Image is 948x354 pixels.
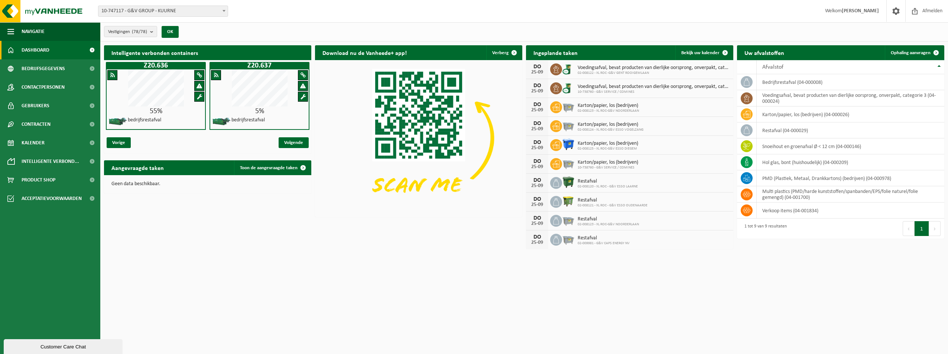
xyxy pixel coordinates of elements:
[762,64,783,70] span: Afvalstof
[578,235,630,241] span: Restafval
[108,62,204,69] h1: Z20.636
[757,186,944,203] td: multi plastics (PMD/harde kunststoffen/spanbanden/EPS/folie naturel/folie gemengd) (04-001700)
[107,137,131,148] span: Vorige
[104,26,157,37] button: Vestigingen(78/78)
[757,106,944,122] td: karton/papier, los (bedrijven) (04-000026)
[162,26,179,38] button: OK
[530,234,545,240] div: DO
[578,178,638,184] span: Restafval
[279,137,309,148] span: Volgende
[111,181,304,187] p: Geen data beschikbaar.
[842,8,879,14] strong: [PERSON_NAME]
[757,90,944,106] td: voedingsafval, bevat producten van dierlijke oorsprong, onverpakt, categorie 3 (04-000024)
[757,122,944,138] td: restafval (04-000029)
[22,115,51,134] span: Contracten
[530,83,545,89] div: DO
[562,138,575,151] img: WB-1100-HPE-BE-01
[578,165,638,170] span: 10-738760 - G&V SERVICE / COMINES
[562,157,575,170] img: WB-2500-GAL-GY-04
[929,221,941,236] button: Next
[211,62,308,69] h1: Z20.637
[530,121,545,127] div: DO
[22,189,82,208] span: Acceptatievoorwaarden
[578,222,639,227] span: 02-008123 - XL ROC-G&V NOORDERLAAN
[885,45,944,60] a: Ophaling aanvragen
[578,103,639,109] span: Karton/papier, los (bedrijven)
[675,45,733,60] a: Bekijk uw kalender
[562,176,575,189] img: WB-1100-HPE-GN-04
[240,165,298,170] span: Toon de aangevraagde taken
[562,233,575,245] img: WB-2500-GAL-GY-01
[98,6,228,17] span: 10-747117 - G&V GROUP - KUURNE
[562,81,575,94] img: WB-0140-CU
[562,214,575,226] img: WB-2500-GAL-GY-04
[530,158,545,164] div: DO
[108,26,147,37] span: Vestigingen
[562,62,575,75] img: WB-0140-CU
[22,22,45,41] span: Navigatie
[22,78,65,96] span: Contactpersonen
[530,202,545,207] div: 25-09
[757,74,944,90] td: bedrijfsrestafval (04-000008)
[530,89,545,94] div: 25-09
[530,215,545,221] div: DO
[757,170,944,186] td: PMD (Plastiek, Metaal, Drankkartons) (bedrijven) (04-000978)
[104,160,171,175] h2: Aangevraagde taken
[578,109,639,113] span: 02-008123 - XL ROC-G&V NOORDERLAAN
[530,183,545,189] div: 25-09
[486,45,522,60] button: Verberg
[578,71,730,75] span: 02-008122 - XL ROC -G&V GENT ROOIGEMLAAN
[757,154,944,170] td: hol glas, bont (huishoudelijk) (04-000209)
[4,338,124,354] iframe: chat widget
[578,197,647,203] span: Restafval
[530,145,545,151] div: 25-09
[578,65,730,71] span: Voedingsafval, bevat producten van dierlijke oorsprong, onverpakt, categorie 3
[231,118,265,123] h4: bedrijfsrestafval
[578,147,638,151] span: 02-008125 - XL ROC-G&V ESSO DIEGEM
[530,127,545,132] div: 25-09
[98,6,228,16] span: 10-747117 - G&V GROUP - KUURNE
[530,240,545,245] div: 25-09
[757,203,944,219] td: verkoop items (04-001834)
[530,221,545,226] div: 25-09
[22,152,79,171] span: Intelligente verbond...
[530,177,545,183] div: DO
[128,118,161,123] h4: bedrijfsrestafval
[22,96,49,115] span: Gebruikers
[530,102,545,108] div: DO
[578,90,730,94] span: 10-738760 - G&V SERVICE / COMINES
[578,128,643,132] span: 02-008124 - XL ROC-G&V ESSO VOGELZANG
[578,84,730,90] span: Voedingsafval, bevat producten van dierlijke oorsprong, onverpakt, categorie 3
[737,45,792,60] h2: Uw afvalstoffen
[530,196,545,202] div: DO
[578,184,638,189] span: 02-008120 - XL ROC - G&V ESSO LAARNE
[107,108,205,115] div: 55%
[903,221,915,236] button: Previous
[108,117,127,126] img: HK-XZ-20-GN-01
[530,64,545,70] div: DO
[530,70,545,75] div: 25-09
[22,41,49,59] span: Dashboard
[22,59,65,78] span: Bedrijfsgegevens
[562,119,575,132] img: WB-2500-GAL-GY-04
[132,29,147,34] count: (78/78)
[530,140,545,145] div: DO
[578,122,643,128] span: Karton/papier, los (bedrijven)
[915,221,929,236] button: 1
[234,160,311,175] a: Toon de aangevraagde taken
[530,108,545,113] div: 25-09
[891,50,931,55] span: Ophaling aanvragen
[578,241,630,246] span: 02-009981 - G&V CAPS ENERGY NV
[212,117,231,126] img: HK-XZ-20-GN-01
[562,195,575,207] img: WB-1100-HPE-GN-51
[22,134,45,152] span: Kalender
[104,45,311,60] h2: Intelligente verbonden containers
[530,164,545,170] div: 25-09
[741,220,787,237] div: 1 tot 9 van 9 resultaten
[22,171,55,189] span: Product Shop
[578,203,647,208] span: 02-008121 - XL ROC - G&V ESSO OUDENAARDE
[681,50,720,55] span: Bekijk uw kalender
[210,108,309,115] div: 5%
[578,216,639,222] span: Restafval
